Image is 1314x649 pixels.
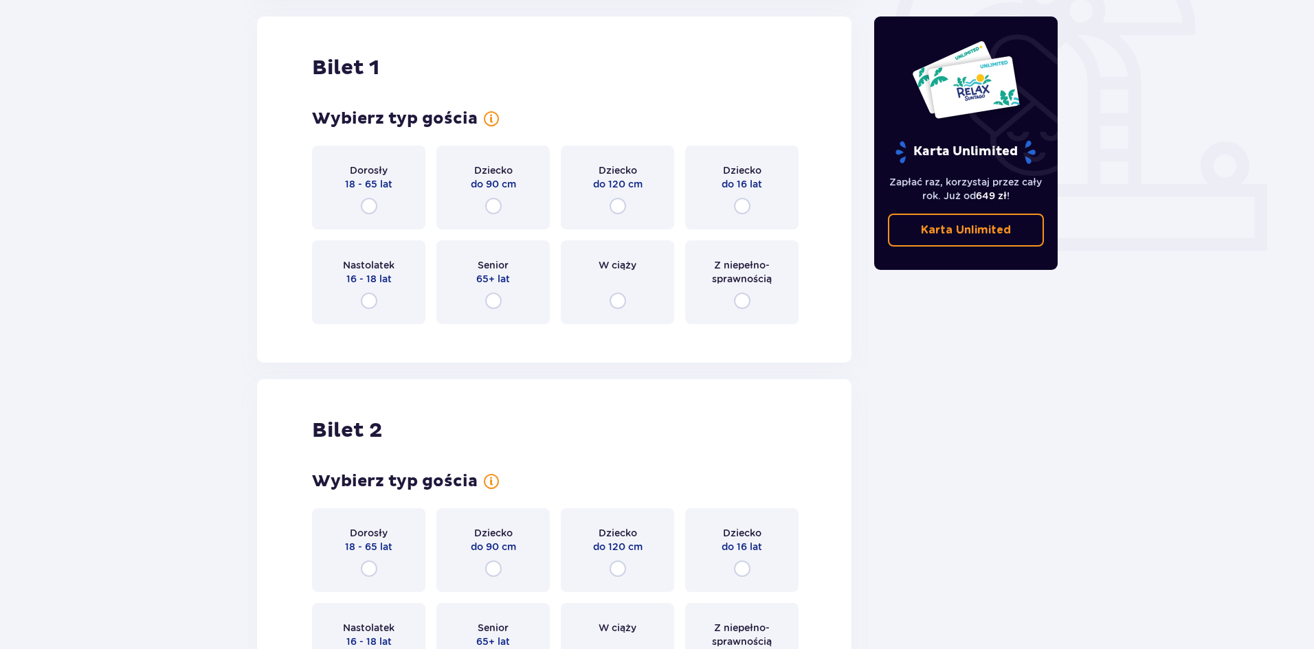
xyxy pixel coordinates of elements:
p: Karta Unlimited [894,140,1037,164]
p: W ciąży [599,258,636,272]
p: Dziecko [723,526,761,540]
p: Senior [478,621,509,635]
a: Karta Unlimited [888,214,1045,247]
p: Dorosły [350,163,388,177]
p: Dziecko [723,163,761,177]
p: do 90 cm [471,177,516,191]
p: Bilet 1 [312,55,379,81]
p: Dziecko [474,163,513,177]
p: 65+ lat [476,272,510,286]
p: W ciąży [599,621,636,635]
p: do 120 cm [593,177,643,191]
p: do 90 cm [471,540,516,554]
p: do 16 lat [722,540,762,554]
p: do 120 cm [593,540,643,554]
p: Nastolatek [343,258,394,272]
p: Karta Unlimited [921,223,1011,238]
span: 649 zł [976,190,1007,201]
p: Z niepełno­sprawnością [698,258,786,286]
p: Nastolatek [343,621,394,635]
p: 16 - 18 lat [346,635,392,648]
p: Dziecko [599,163,637,177]
p: 16 - 18 lat [346,272,392,286]
p: do 16 lat [722,177,762,191]
p: Wybierz typ gościa [312,109,478,129]
p: Wybierz typ gościa [312,471,478,492]
p: Dziecko [599,526,637,540]
p: 18 - 65 lat [345,540,392,554]
p: Dziecko [474,526,513,540]
p: Z niepełno­sprawnością [698,621,786,648]
p: 65+ lat [476,635,510,648]
p: 18 - 65 lat [345,177,392,191]
p: Zapłać raz, korzystaj przez cały rok. Już od ! [888,175,1045,203]
p: Bilet 2 [312,418,382,444]
p: Dorosły [350,526,388,540]
p: Senior [478,258,509,272]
